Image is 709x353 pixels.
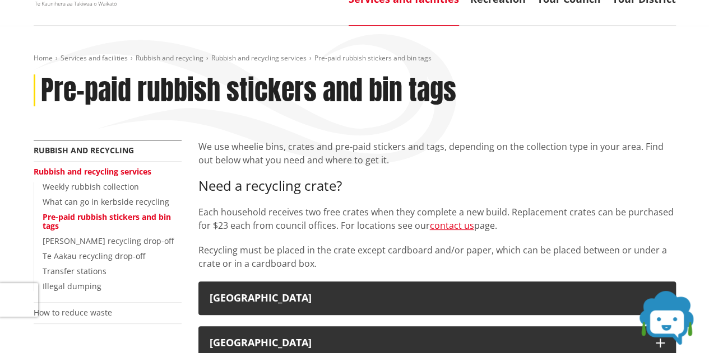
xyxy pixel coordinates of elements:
h3: Need a recycling crate? [198,178,676,194]
div: [GEOGRAPHIC_DATA] [210,337,645,349]
a: Pre-paid rubbish stickers and bin tags [43,211,171,232]
div: [GEOGRAPHIC_DATA] [210,293,645,304]
a: contact us [430,219,474,232]
a: What can go in kerbside recycling [43,196,169,207]
a: Weekly rubbish collection [43,181,139,192]
a: Home [34,53,53,63]
span: Pre-paid rubbish stickers and bin tags [314,53,432,63]
h1: Pre-paid rubbish stickers and bin tags [41,74,456,107]
a: Te Aakau recycling drop-off [43,251,145,261]
p: Recycling must be placed in the crate except cardboard and/or paper, which can be placed between ... [198,243,676,270]
button: [GEOGRAPHIC_DATA] [198,281,676,315]
a: Rubbish and recycling [136,53,203,63]
a: Illegal dumping [43,281,101,291]
a: Transfer stations [43,266,106,276]
nav: breadcrumb [34,54,676,63]
a: Rubbish and recycling services [34,166,151,177]
p: Each household receives two free crates when they complete a new build. Replacement crates can be... [198,205,676,232]
p: We use wheelie bins, crates and pre-paid stickers and tags, depending on the collection type in y... [198,140,676,167]
a: Services and facilities [61,53,128,63]
a: [PERSON_NAME] recycling drop-off [43,236,174,246]
a: Rubbish and recycling [34,145,134,156]
a: Rubbish and recycling services [211,53,307,63]
a: How to reduce waste [34,307,112,318]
